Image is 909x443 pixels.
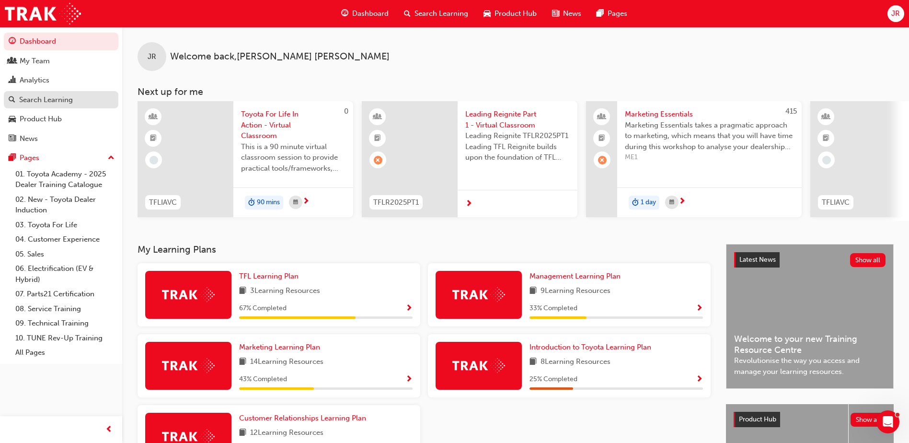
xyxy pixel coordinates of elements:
a: My Team [4,52,118,70]
span: pages-icon [597,8,604,20]
span: Welcome to your new Training Resource Centre [734,334,886,355]
span: TFL Learning Plan [239,272,299,280]
img: Trak [452,358,505,373]
a: 07. Parts21 Certification [12,287,118,302]
button: Pages [4,149,118,167]
button: Show Progress [696,303,703,315]
img: Trak [5,3,81,24]
span: Welcome back , [PERSON_NAME] [PERSON_NAME] [170,51,390,62]
a: Product HubShow all [734,412,886,427]
a: 04. Customer Experience [12,232,118,247]
span: 3 Learning Resources [250,285,320,297]
span: 33 % Completed [529,303,577,314]
img: Trak [162,287,215,302]
span: 1 day [641,197,656,208]
span: Product Hub [495,8,537,19]
a: search-iconSearch Learning [396,4,476,23]
a: pages-iconPages [589,4,635,23]
span: up-icon [108,152,115,164]
span: next-icon [679,198,686,206]
span: learningResourceType_INSTRUCTOR_LED-icon [374,111,381,123]
a: 05. Sales [12,247,118,262]
a: Management Learning Plan [529,271,624,282]
span: Toyota For Life In Action - Virtual Classroom [241,109,345,141]
span: Search Learning [414,8,468,19]
div: News [20,133,38,144]
span: 415 [785,107,797,116]
span: Management Learning Plan [529,272,621,280]
span: learningRecordVerb_NONE-icon [822,156,831,164]
span: 90 mins [257,197,280,208]
span: JR [148,51,156,62]
span: learningRecordVerb_ABSENT-icon [598,156,607,164]
span: 14 Learning Resources [250,356,323,368]
span: Introduction to Toyota Learning Plan [529,343,651,351]
span: Show Progress [696,304,703,313]
span: car-icon [9,115,16,124]
a: Latest NewsShow allWelcome to your new Training Resource CentreRevolutionise the way you access a... [726,244,894,389]
span: Customer Relationships Learning Plan [239,414,366,422]
span: next-icon [465,200,472,209]
a: 08. Service Training [12,302,118,316]
span: next-icon [302,198,310,206]
span: book-icon [529,356,537,368]
span: ME1 [625,152,794,163]
a: Search Learning [4,91,118,109]
a: 06. Electrification (EV & Hybrid) [12,261,118,287]
a: Latest NewsShow all [734,252,886,268]
span: car-icon [483,8,491,20]
span: 0 [344,107,348,116]
span: booktick-icon [150,132,157,145]
span: Dashboard [352,8,389,19]
div: Search Learning [19,94,73,105]
span: News [563,8,581,19]
span: pages-icon [9,154,16,163]
img: Trak [162,358,215,373]
span: book-icon [529,285,537,297]
h3: Next up for me [122,86,909,97]
span: book-icon [239,356,246,368]
a: Introduction to Toyota Learning Plan [529,342,655,353]
span: TFLIAVC [149,197,177,208]
iframe: Intercom live chat [876,410,899,433]
span: Pages [608,8,627,19]
a: Customer Relationships Learning Plan [239,413,370,424]
span: 67 % Completed [239,303,287,314]
a: guage-iconDashboard [334,4,396,23]
span: booktick-icon [374,132,381,145]
span: learningRecordVerb_NONE-icon [150,156,158,164]
span: TFLR2025PT1 [373,197,419,208]
button: Show all [850,253,886,267]
span: calendar-icon [293,197,298,209]
span: Latest News [739,256,776,264]
span: Leading Reignite TFLR2025PT1 Leading TFL Reignite builds upon the foundation of TFL Reignite, rea... [465,130,570,163]
span: book-icon [239,285,246,297]
span: booktick-icon [598,132,605,145]
a: TFL Learning Plan [239,271,302,282]
a: Product Hub [4,110,118,128]
span: Marketing Essentials [625,109,794,120]
span: prev-icon [105,424,113,436]
button: Show Progress [405,373,413,385]
span: booktick-icon [823,132,829,145]
span: 8 Learning Resources [541,356,610,368]
span: duration-icon [248,197,255,209]
a: Marketing Learning Plan [239,342,324,353]
a: Dashboard [4,33,118,50]
span: search-icon [9,96,15,105]
a: car-iconProduct Hub [476,4,544,23]
a: News [4,130,118,148]
span: learningRecordVerb_ABSENT-icon [374,156,382,164]
a: 09. Technical Training [12,316,118,331]
span: Show Progress [405,375,413,384]
span: Show Progress [405,304,413,313]
a: 03. Toyota For Life [12,218,118,233]
span: 12 Learning Resources [250,427,323,439]
a: Analytics [4,71,118,89]
button: JR [887,5,904,22]
a: 415Marketing EssentialsMarketing Essentials takes a pragmatic approach to marketing, which means ... [586,101,802,217]
span: This is a 90 minute virtual classroom session to provide practical tools/frameworks, behaviours a... [241,141,345,174]
span: 43 % Completed [239,374,287,385]
span: JR [891,8,900,19]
